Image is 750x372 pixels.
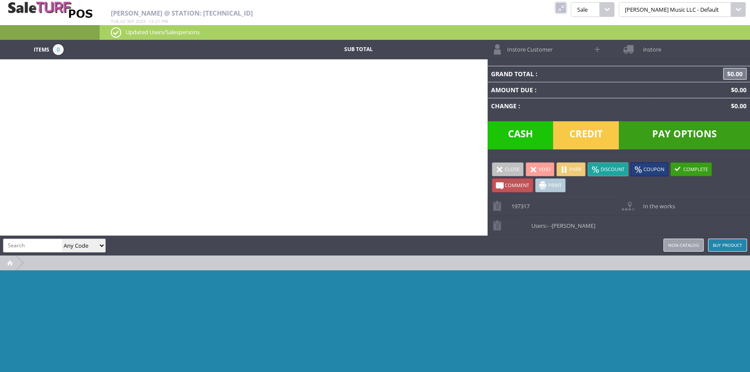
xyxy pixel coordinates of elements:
[492,162,524,176] a: Close
[3,239,62,252] input: Search
[630,162,668,176] a: Coupon
[488,121,553,149] span: Cash
[120,18,126,24] span: 02
[127,18,134,24] span: Sep
[727,86,747,94] span: $0.00
[507,197,530,210] span: 197317
[723,68,747,80] span: $0.00
[111,18,119,24] span: Tue
[663,239,704,252] a: Non-catalog
[162,18,168,24] span: pm
[292,44,424,55] td: Sub Total
[553,121,619,149] span: Credit
[488,66,651,82] td: Grand Total :
[505,182,529,188] span: Comment
[111,10,486,17] h2: [PERSON_NAME] @ Station: [TECHNICAL_ID]
[111,27,739,37] p: Updated Users/Salespersons
[34,44,49,54] span: Items
[556,162,585,176] a: Park
[727,102,747,110] span: $0.00
[670,162,712,176] a: Complete
[111,18,168,24] span: , :
[149,18,154,24] span: 12
[638,40,661,53] span: instore
[708,239,747,252] a: Buy Product
[527,216,595,230] span: Users:
[488,82,651,98] td: Amount Due :
[619,2,731,17] span: [PERSON_NAME] Music LLC - Default
[53,44,64,55] span: 0
[488,98,651,114] td: Change :
[619,121,750,149] span: Pay Options
[638,197,675,210] span: In the works
[535,178,566,192] a: Print
[550,222,595,230] span: -[PERSON_NAME]
[571,2,599,17] span: Sale
[526,162,554,176] a: Void
[503,40,553,53] span: Instore Customer
[155,18,160,24] span: 21
[588,162,628,176] a: Discount
[547,222,549,230] span: -
[136,18,146,24] span: 2025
